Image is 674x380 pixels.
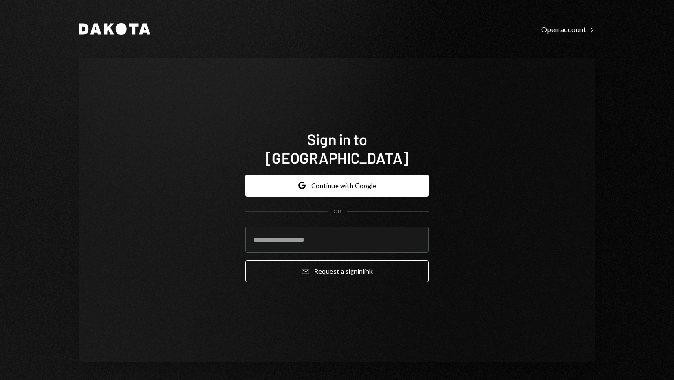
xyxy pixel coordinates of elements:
[245,175,429,197] button: Continue with Google
[541,25,595,34] div: Open account
[245,130,429,167] h1: Sign in to [GEOGRAPHIC_DATA]
[245,260,429,282] button: Request a signinlink
[541,24,595,34] a: Open account
[333,208,341,216] div: OR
